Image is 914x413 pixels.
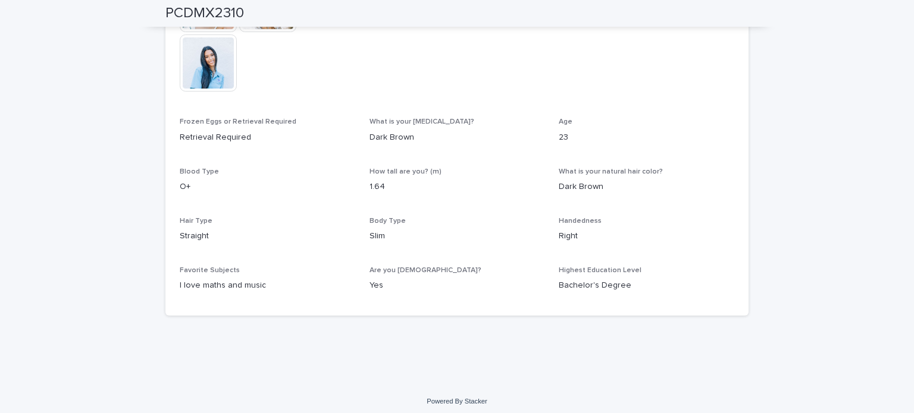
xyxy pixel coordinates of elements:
[559,168,663,175] span: What is your natural hair color?
[559,131,734,144] p: 23
[180,230,355,242] p: Straight
[559,267,641,274] span: Highest Education Level
[370,131,545,144] p: Dark Brown
[370,181,545,193] p: 1.64
[180,181,355,193] p: O+
[370,279,545,292] p: Yes
[370,118,474,125] span: What is your [MEDICAL_DATA]?
[370,217,406,225] span: Body Type
[370,267,481,274] span: Are you [DEMOGRAPHIC_DATA]?
[427,398,487,405] a: Powered By Stacker
[559,118,572,125] span: Age
[559,279,734,292] p: Bachelor's Degree
[180,267,240,274] span: Favorite Subjects
[180,131,355,144] p: Retrieval Required
[165,5,244,22] h2: PCDMX2310
[559,181,734,193] p: Dark Brown
[559,230,734,242] p: Right
[559,217,602,225] span: Handedness
[180,168,219,175] span: Blood Type
[370,168,442,175] span: How tall are you? (m)
[180,279,355,292] p: I love maths and music
[370,230,545,242] p: Slim
[180,118,296,125] span: Frozen Eggs or Retrieval Required
[180,217,212,225] span: Hair Type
